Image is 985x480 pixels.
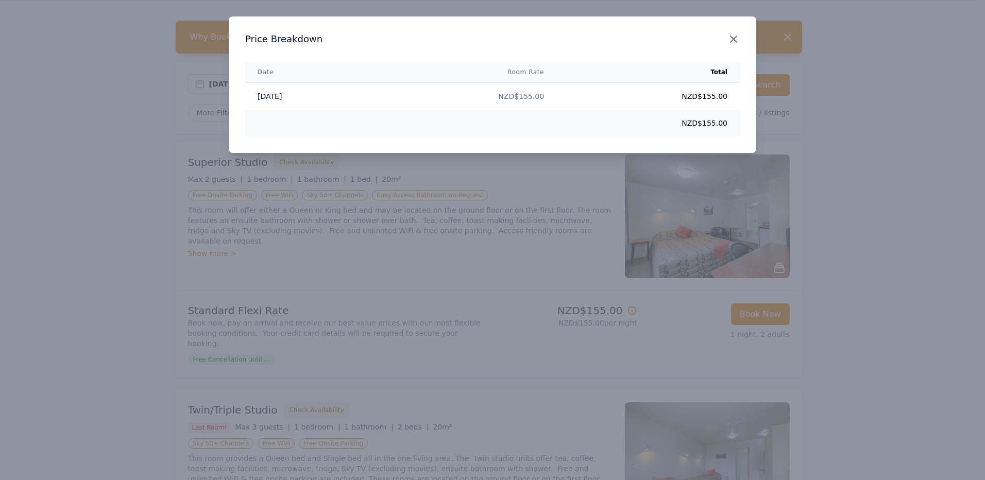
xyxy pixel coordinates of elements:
th: Room Rate [373,62,556,83]
td: [DATE] [245,83,373,110]
th: Date [245,62,373,83]
th: Total [556,62,740,83]
td: NZD$155.00 [373,83,556,110]
td: NZD$155.00 [556,83,740,110]
h3: Price Breakdown [245,33,740,45]
td: NZD$155.00 [556,110,740,136]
